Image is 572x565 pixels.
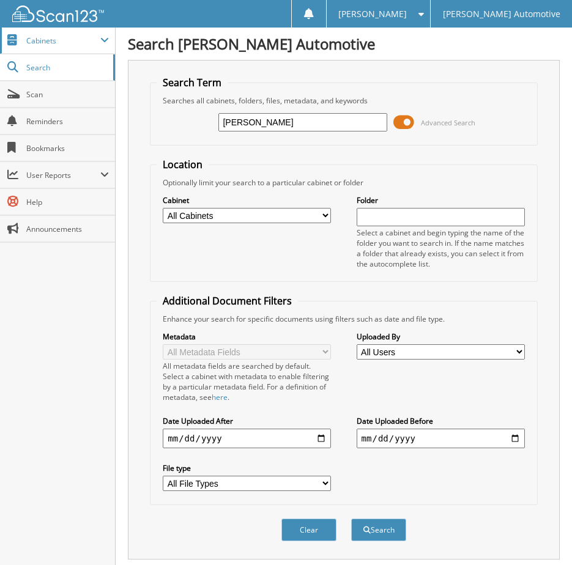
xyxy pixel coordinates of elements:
[212,392,228,402] a: here
[443,10,560,18] span: [PERSON_NAME] Automotive
[26,224,109,234] span: Announcements
[26,170,100,180] span: User Reports
[163,416,331,426] label: Date Uploaded After
[351,519,406,541] button: Search
[157,76,228,89] legend: Search Term
[357,331,525,342] label: Uploaded By
[26,89,109,100] span: Scan
[26,197,109,207] span: Help
[338,10,407,18] span: [PERSON_NAME]
[12,6,104,22] img: scan123-logo-white.svg
[421,118,475,127] span: Advanced Search
[357,195,525,205] label: Folder
[157,294,298,308] legend: Additional Document Filters
[26,62,107,73] span: Search
[163,195,331,205] label: Cabinet
[128,34,560,54] h1: Search [PERSON_NAME] Automotive
[163,463,331,473] label: File type
[511,506,572,565] iframe: Chat Widget
[157,177,530,188] div: Optionally limit your search to a particular cabinet or folder
[357,429,525,448] input: end
[26,116,109,127] span: Reminders
[163,331,331,342] label: Metadata
[157,158,209,171] legend: Location
[157,314,530,324] div: Enhance your search for specific documents using filters such as date and file type.
[26,143,109,153] span: Bookmarks
[163,429,331,448] input: start
[26,35,100,46] span: Cabinets
[157,95,530,106] div: Searches all cabinets, folders, files, metadata, and keywords
[357,416,525,426] label: Date Uploaded Before
[357,227,525,269] div: Select a cabinet and begin typing the name of the folder you want to search in. If the name match...
[163,361,331,402] div: All metadata fields are searched by default. Select a cabinet with metadata to enable filtering b...
[281,519,336,541] button: Clear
